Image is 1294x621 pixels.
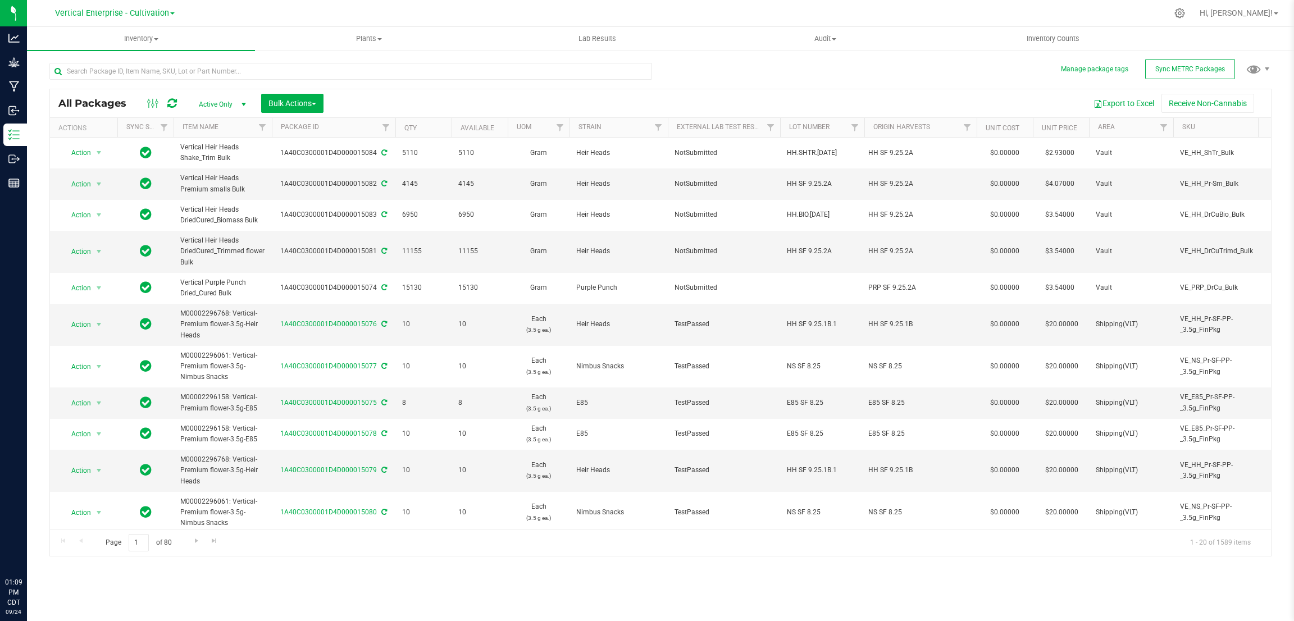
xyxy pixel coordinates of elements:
[712,34,938,44] span: Audit
[180,496,265,529] span: M00002296061: Vertical-Premium flower-3.5g-Nimbus Snacks
[380,284,387,291] span: Sync from Compliance System
[675,398,773,408] span: TestPassed
[677,123,765,131] a: External Lab Test Result
[92,426,106,442] span: select
[1011,34,1095,44] span: Inventory Counts
[711,27,939,51] a: Audit
[762,118,780,137] a: Filter
[787,428,858,439] span: E85 SF 8.25
[483,27,711,51] a: Lab Results
[514,471,563,481] p: (3.5 g ea.)
[255,27,483,51] a: Plants
[270,282,397,293] div: 1A40C0300001D4D000015074
[92,176,106,192] span: select
[404,124,417,132] a: Qty
[514,423,563,445] span: Each
[140,243,152,259] span: In Sync
[1096,209,1167,220] span: Vault
[61,395,92,411] span: Action
[1161,94,1254,113] button: Receive Non-Cannabis
[675,209,773,220] span: NotSubmitted
[402,428,445,439] span: 10
[868,428,973,439] div: Value 1: E85 SF 8.25
[977,273,1033,304] td: $0.00000
[1096,361,1167,372] span: Shipping(VLT)
[977,492,1033,534] td: $0.00000
[140,426,152,441] span: In Sync
[514,282,563,293] span: Gram
[977,138,1033,168] td: $0.00000
[576,246,661,257] span: Heir Heads
[868,398,973,408] div: Value 1: E85 SF 8.25
[787,148,858,158] span: HH.SHTR.[DATE]
[514,501,563,523] span: Each
[551,118,569,137] a: Filter
[1180,314,1265,335] span: VE_HH_Pr-SF-PP-_3.5g_FinPkg
[1096,282,1167,293] span: Vault
[140,358,152,374] span: In Sync
[1040,504,1084,520] span: $20.00000
[61,280,92,296] span: Action
[5,608,22,616] p: 09/24
[461,124,494,132] a: Available
[1040,395,1084,411] span: $20.00000
[578,123,602,131] a: Strain
[458,507,501,518] span: 10
[868,282,973,293] div: Value 1: PRP SF 9.25.2A
[514,355,563,377] span: Each
[402,209,445,220] span: 6950
[380,247,387,255] span: Sync from Compliance System
[402,319,445,330] span: 10
[92,359,106,375] span: select
[268,99,316,108] span: Bulk Actions
[58,124,113,132] div: Actions
[846,118,864,137] a: Filter
[1096,319,1167,330] span: Shipping(VLT)
[377,118,395,137] a: Filter
[458,282,501,293] span: 15130
[514,179,563,189] span: Gram
[1180,355,1265,377] span: VE_NS_Pr-SF-PP-_3.5g_FinPkg
[1040,176,1080,192] span: $4.07000
[787,361,858,372] span: NS SF 8.25
[92,145,106,161] span: select
[514,367,563,377] p: (3.5 g ea.)
[458,179,501,189] span: 4145
[1040,280,1080,296] span: $3.54000
[675,282,773,293] span: NotSubmitted
[129,534,149,551] input: 1
[514,325,563,335] p: (3.5 g ea.)
[514,148,563,158] span: Gram
[675,428,773,439] span: TestPassed
[787,246,858,257] span: HH SF 9.25.2A
[140,176,152,191] span: In Sync
[514,513,563,523] p: (3.5 g ea.)
[92,463,106,478] span: select
[380,180,387,188] span: Sync from Compliance System
[787,209,858,220] span: HH.BIO.[DATE]
[868,246,973,257] div: Value 1: HH SF 9.25.2A
[1181,534,1260,551] span: 1 - 20 of 1589 items
[868,361,973,372] div: Value 1: NS SF 8.25
[977,200,1033,231] td: $0.00000
[1180,179,1265,189] span: VE_HH_Pr-Sm_Bulk
[180,235,265,268] span: Vertical Heir Heads DriedCured_Trimmed flower Bulk
[380,466,387,474] span: Sync from Compliance System
[140,504,152,520] span: In Sync
[380,211,387,218] span: Sync from Compliance System
[140,395,152,410] span: In Sync
[1098,123,1115,131] a: Area
[1096,246,1167,257] span: Vault
[787,507,858,518] span: NS SF 8.25
[1180,392,1265,413] span: VE_E85_Pr-SF-PP-_3.5g_FinPkg
[256,34,482,44] span: Plants
[27,27,255,51] a: Inventory
[180,277,265,299] span: Vertical Purple Punch Dried_Cured Bulk
[58,97,138,109] span: All Packages
[206,534,222,549] a: Go to the last page
[180,142,265,163] span: Vertical Heir Heads Shake_Trim Bulk
[517,123,531,131] a: UOM
[180,454,265,487] span: M00002296768: Vertical-Premium flower-3.5g-Heir Heads
[380,399,387,407] span: Sync from Compliance System
[140,462,152,478] span: In Sync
